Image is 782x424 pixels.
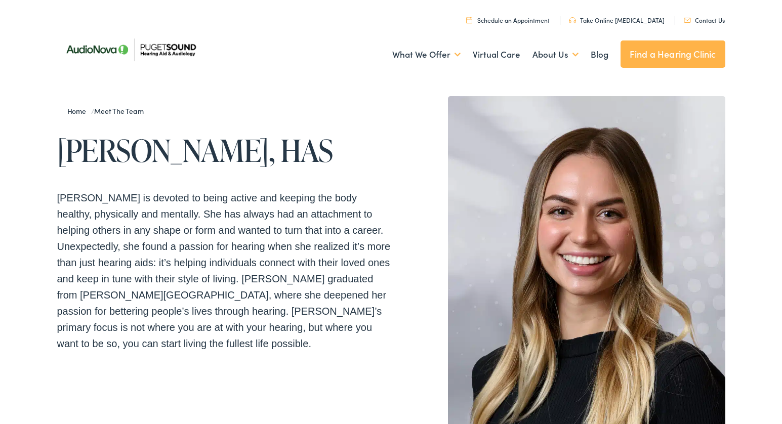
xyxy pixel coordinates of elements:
a: Virtual Care [473,36,520,73]
img: utility icon [569,17,576,23]
a: Home [67,106,91,116]
img: utility icon [466,17,472,23]
a: Schedule an Appointment [466,16,550,24]
a: Meet the Team [94,106,148,116]
h1: [PERSON_NAME], HAS [57,134,391,167]
a: Contact Us [684,16,725,24]
span: / [67,106,149,116]
img: utility icon [684,18,691,23]
a: Blog [591,36,608,73]
a: Take Online [MEDICAL_DATA] [569,16,665,24]
a: Find a Hearing Clinic [621,40,725,68]
a: What We Offer [392,36,461,73]
a: About Us [532,36,579,73]
p: [PERSON_NAME] is devoted to being active and keeping the body healthy, physically and mentally. S... [57,190,391,352]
